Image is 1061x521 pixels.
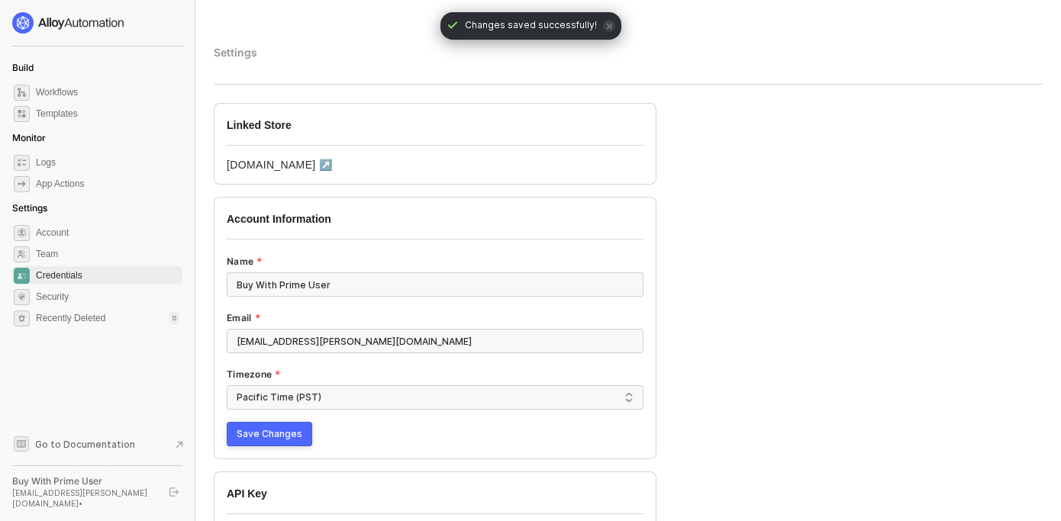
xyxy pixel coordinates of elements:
[36,224,179,242] span: Account
[12,202,47,214] span: Settings
[227,272,643,297] input: Name
[14,106,30,122] span: marketplace
[14,268,30,284] span: credentials
[36,266,179,285] span: Credentials
[227,211,643,239] div: Account Information
[603,20,615,32] span: icon-close
[36,83,179,101] span: Workflows
[12,132,46,143] span: Monitor
[227,256,263,268] label: Name
[14,289,30,305] span: security
[169,487,179,497] span: logout
[36,178,84,191] div: App Actions
[12,62,34,73] span: Build
[227,329,643,353] input: Email
[14,155,30,171] span: icon-logs
[169,312,179,324] div: 0
[237,386,634,409] span: Pacific Time (PST)
[172,437,187,452] span: document-arrow
[14,246,30,262] span: team
[35,438,135,451] span: Go to Documentation
[14,310,30,326] span: settings
[12,12,182,34] a: logo
[36,245,179,263] span: Team
[36,288,179,306] span: Security
[14,225,30,241] span: settings
[12,487,156,509] div: [EMAIL_ADDRESS][PERSON_NAME][DOMAIN_NAME] •
[14,176,30,192] span: icon-app-actions
[36,312,105,325] span: Recently Deleted
[36,105,179,123] span: Templates
[465,18,597,34] span: Changes saved successfully!
[12,12,125,34] img: logo
[14,85,30,101] span: dashboard
[227,486,643,513] div: API Key
[12,435,183,453] a: Knowledge Base
[36,153,179,172] span: Logs
[227,422,312,446] button: Save Changes
[237,428,302,440] span: Save Changes
[214,46,1043,59] div: Settings
[227,368,282,381] label: Timezone
[447,19,459,31] span: icon-check
[12,475,156,487] div: Buy With Prime User
[14,436,29,452] span: documentation
[227,117,643,145] div: Linked Store
[227,159,332,171] a: [DOMAIN_NAME] ↗
[227,312,261,324] label: Email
